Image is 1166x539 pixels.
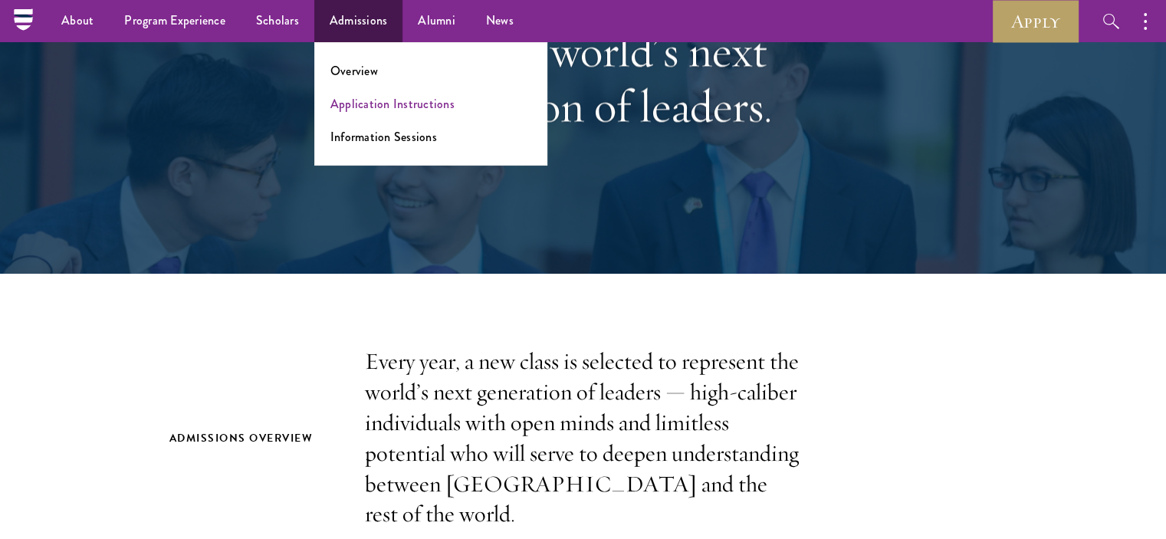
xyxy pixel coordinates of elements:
a: Application Instructions [330,95,455,113]
h2: Admissions Overview [169,429,334,448]
p: Every year, a new class is selected to represent the world’s next generation of leaders — high-ca... [365,347,802,530]
a: Overview [330,62,378,80]
a: Information Sessions [330,128,437,146]
h1: Join the world's next generation of leaders. [319,23,848,133]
